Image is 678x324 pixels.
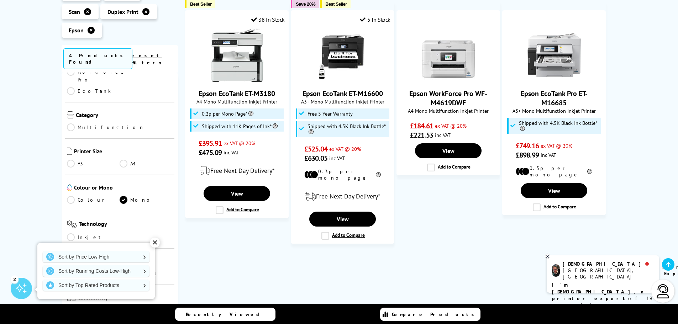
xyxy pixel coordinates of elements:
li: 0.3p per mono page [516,165,592,178]
span: £630.05 [304,154,327,163]
li: 0.3p per mono page [304,168,381,181]
a: A4 [120,160,173,168]
div: [GEOGRAPHIC_DATA], [GEOGRAPHIC_DATA] [563,267,653,280]
img: Epson WorkForce Pro WF-M4619DWF [422,28,475,82]
div: modal_delivery [189,161,285,181]
span: inc VAT [224,149,239,156]
label: Add to Compare [216,206,259,214]
div: modal_delivery [295,186,390,206]
span: Epson [69,27,84,34]
span: ex VAT @ 20% [435,122,467,129]
span: £898.99 [516,150,539,160]
span: Duplex Print [107,8,138,15]
img: Epson EcoTank ET-M16600 [316,28,369,82]
img: user-headset-light.svg [656,284,670,298]
span: £184.61 [410,121,433,131]
span: ex VAT @ 20% [224,140,255,147]
span: inc VAT [541,152,556,158]
img: Epson EcoTank Pro ET-M16685 [527,28,581,82]
div: [DEMOGRAPHIC_DATA] [563,261,653,267]
span: Best Seller [325,1,347,7]
a: View [309,212,375,227]
span: Best Seller [190,1,212,7]
span: A3+ Mono Multifunction Inkjet Printer [506,107,602,114]
span: Save 20% [296,1,315,7]
p: of 19 years! Leave me a message and I'll respond ASAP [552,282,654,322]
span: 0.2p per Mono Page* [202,111,253,117]
img: Epson EcoTank ET-M3180 [210,28,264,82]
span: Shipped with 4.5K Black Ink Bottle* [308,123,388,135]
a: Multifunction [67,123,144,131]
span: inc VAT [435,132,451,138]
a: View [415,143,481,158]
span: Free 5 Year Warranty [308,111,353,117]
a: EcoTank [67,87,120,95]
span: Compare Products [392,311,478,318]
div: 2 [11,275,19,283]
b: I'm [DEMOGRAPHIC_DATA], a printer expert [552,282,646,302]
a: A3 [67,160,120,168]
a: Epson EcoTank ET-M3180 [210,76,264,83]
a: Mono [120,196,173,204]
div: 38 In Stock [251,16,285,23]
a: Epson EcoTank ET-M16600 [316,76,369,83]
img: chris-livechat.png [552,264,560,277]
span: A4 Mono Multifunction Inkjet Printer [189,98,285,105]
span: ex VAT @ 20% [541,142,572,149]
label: Add to Compare [533,203,576,211]
a: Workforce Pro [67,68,126,84]
span: A3+ Mono Multifunction Inkjet Printer [295,98,390,105]
img: Colour or Mono [67,184,72,191]
span: £395.91 [199,139,222,148]
a: Epson WorkForce Pro WF-M4619DWF [422,76,475,83]
a: Epson EcoTank Pro ET-M16685 [527,76,581,83]
span: ex VAT @ 20% [329,145,361,152]
span: £221.53 [410,131,433,140]
span: 4 Products Found [63,48,132,69]
a: Epson EcoTank ET-M16600 [303,89,383,98]
span: Technology [79,220,173,230]
a: Inkjet [67,233,120,241]
span: £525.04 [304,144,327,154]
div: 5 In Stock [360,16,390,23]
span: £749.16 [516,141,539,150]
a: Sort by Price Low-High [43,251,149,262]
a: reset filters [132,52,165,66]
label: Add to Compare [321,232,365,240]
span: inc VAT [329,155,345,161]
a: Compare Products [380,308,480,321]
span: Shipped with 11K Pages of Ink* [202,123,278,129]
span: £475.09 [199,148,222,157]
a: Epson EcoTank ET-M3180 [199,89,275,98]
span: Printer Size [74,148,173,156]
span: A4 Mono Multifunction Inkjet Printer [400,107,496,114]
a: View [204,186,270,201]
a: Epson EcoTank Pro ET-M16685 [521,89,588,107]
a: Recently Viewed [175,308,275,321]
span: Scan [69,8,80,15]
span: Recently Viewed [186,311,267,318]
img: Technology [67,220,77,228]
a: View [521,183,587,198]
a: Colour [67,196,120,204]
a: Epson WorkForce Pro WF-M4619DWF [409,89,487,107]
a: Sort by Top Rated Products [43,280,149,291]
div: ✕ [150,238,160,248]
span: Shipped with 4.5K Black Ink Bottle* [519,120,599,132]
span: Category [76,111,173,120]
label: Add to Compare [427,164,471,171]
img: Printer Size [67,148,72,155]
a: Sort by Running Costs Low-High [43,265,149,277]
span: Colour or Mono [74,184,173,192]
img: Category [67,111,74,118]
